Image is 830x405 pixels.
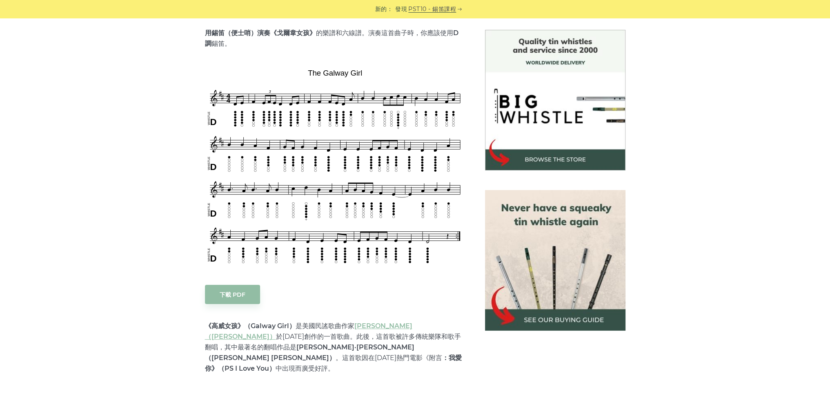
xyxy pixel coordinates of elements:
[375,5,393,13] font: 新的：
[205,322,412,340] a: [PERSON_NAME]（[PERSON_NAME]）
[205,285,260,304] a: 下載 PDF
[205,322,296,330] font: 《高威女孩》（Galway Girl）
[485,30,625,170] img: BigWhistle錫笛商店
[205,343,414,362] font: [PERSON_NAME]·[PERSON_NAME]（[PERSON_NAME] [PERSON_NAME]）
[408,4,456,14] a: PST10 - 錫笛課程
[205,354,462,372] font: ：我愛你》（PS I Love You）
[205,29,316,37] font: 用錫笛（便士哨）演奏《戈爾韋女孩》
[336,354,442,362] font: 。這首歌因在[DATE]熱門電影《附言
[220,291,245,298] font: 下載 PDF
[296,322,354,330] font: 是美國民謠歌曲作家
[276,365,334,372] font: 中出現而廣受好評。
[225,40,231,47] font: 。
[485,190,625,331] img: 錫笛購買指南
[211,40,225,47] font: 錫笛
[408,5,456,13] font: PST10 - 錫笛課程
[205,66,465,269] img: 《戈爾韋女孩》錫笛譜及樂譜
[316,29,453,37] font: 的樂譜和六線譜。演奏這首曲子時，你應該使用
[395,5,407,13] font: 發現
[205,333,461,351] font: 於[DATE]創作的一首歌曲。此後，這首歌被許多傳統樂隊和歌手翻唱，其中最著名的翻唱作品是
